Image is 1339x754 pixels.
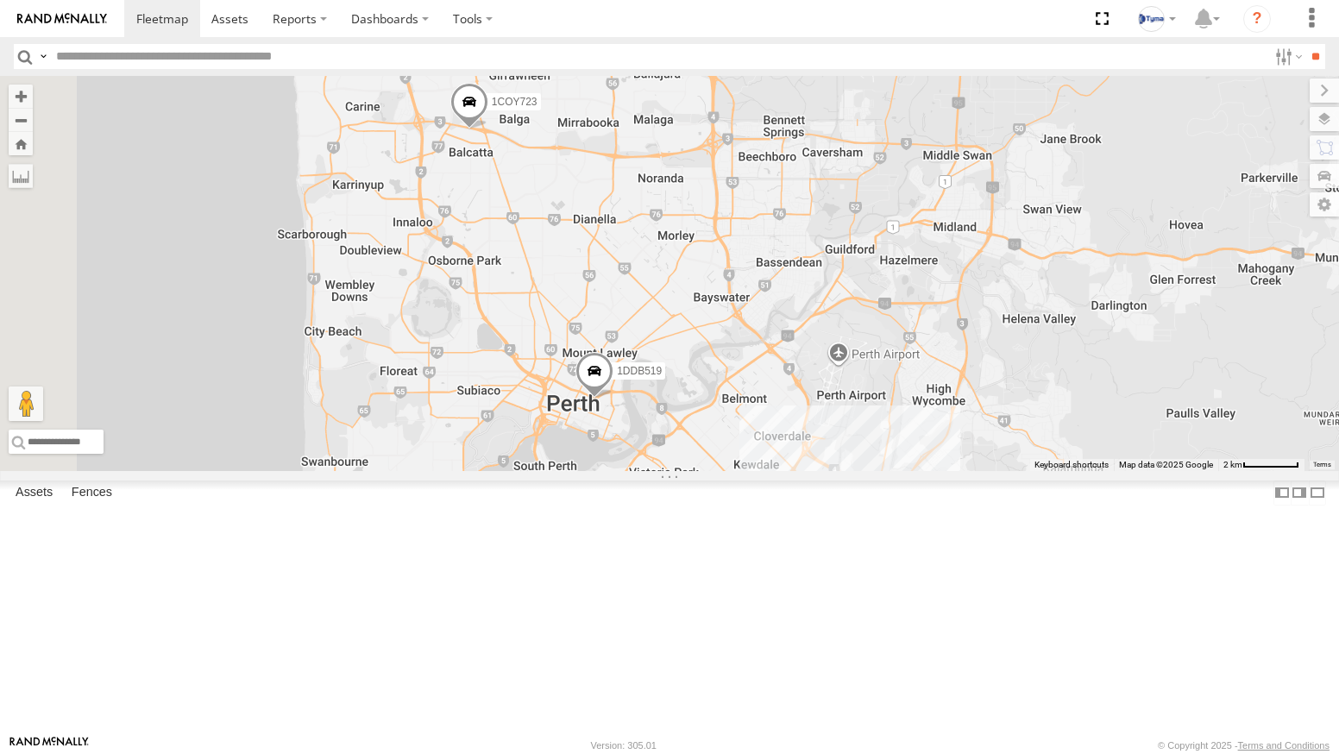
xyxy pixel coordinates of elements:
[1268,44,1305,69] label: Search Filter Options
[1132,6,1182,32] div: Gray Wiltshire
[1238,740,1330,751] a: Terms and Conditions
[1310,192,1339,217] label: Map Settings
[617,365,662,377] span: 1DDB519
[1273,481,1291,506] label: Dock Summary Table to the Left
[7,481,61,505] label: Assets
[36,44,50,69] label: Search Query
[1313,462,1331,468] a: Terms
[591,740,657,751] div: Version: 305.01
[9,85,33,108] button: Zoom in
[1309,481,1326,506] label: Hide Summary Table
[1119,460,1213,469] span: Map data ©2025 Google
[17,13,107,25] img: rand-logo.svg
[9,164,33,188] label: Measure
[63,481,121,505] label: Fences
[1158,740,1330,751] div: © Copyright 2025 -
[9,737,89,754] a: Visit our Website
[1223,460,1242,469] span: 2 km
[9,108,33,132] button: Zoom out
[492,96,537,108] span: 1COY723
[1243,5,1271,33] i: ?
[1291,481,1308,506] label: Dock Summary Table to the Right
[1218,459,1304,471] button: Map scale: 2 km per 62 pixels
[9,386,43,421] button: Drag Pegman onto the map to open Street View
[1034,459,1109,471] button: Keyboard shortcuts
[9,132,33,155] button: Zoom Home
